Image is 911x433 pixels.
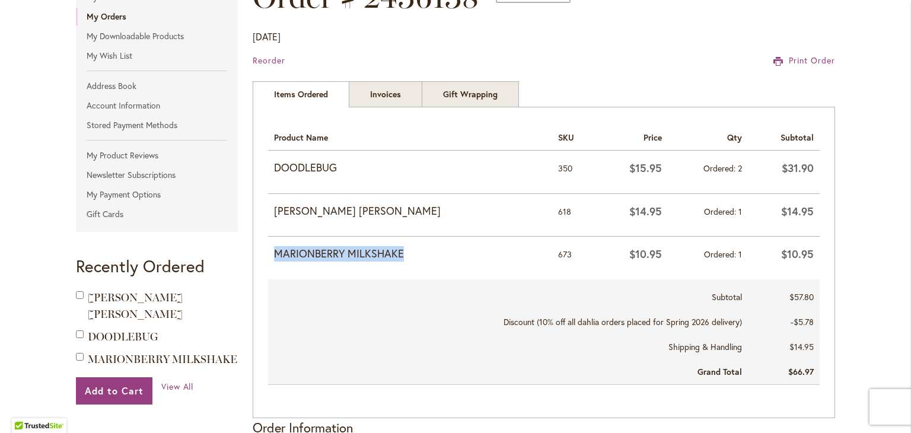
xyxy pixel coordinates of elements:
td: 673 [552,237,597,279]
th: Subtotal [268,279,748,310]
span: $14.95 [781,204,814,218]
strong: Recently Ordered [76,255,205,277]
a: Account Information [76,97,238,114]
a: Newsletter Subscriptions [76,166,238,184]
strong: [PERSON_NAME] [PERSON_NAME] [274,203,546,219]
iframe: Launch Accessibility Center [9,391,42,424]
a: Gift Cards [76,205,238,223]
span: Add to Cart [85,384,144,397]
span: 1 [738,206,742,217]
a: [PERSON_NAME] [PERSON_NAME] [88,291,183,321]
a: Gift Wrapping [422,81,519,107]
a: View All [161,381,194,393]
th: Qty [668,122,748,151]
a: Address Book [76,77,238,95]
strong: My Orders [87,11,126,22]
span: $10.95 [629,247,662,261]
a: My Downloadable Products [76,27,238,45]
strong: Grand Total [697,366,742,377]
a: Print Order [773,55,835,66]
a: My Orders [76,8,238,26]
span: $31.90 [782,161,814,175]
strong: DOODLEBUG [274,160,546,176]
a: DOODLEBUG [88,330,158,343]
th: Shipping & Handling [268,335,748,359]
a: Reorder [253,55,285,66]
span: View All [161,381,194,392]
span: Ordered [704,249,738,260]
th: SKU [552,122,597,151]
span: Print Order [789,55,835,66]
span: [DATE] [253,30,281,43]
a: My Payment Options [76,186,238,203]
th: Discount (10% off all dahlia orders placed for Spring 2026 delivery) [268,310,748,335]
th: Product Name [268,122,552,151]
span: $14.95 [629,204,662,218]
span: $66.97 [788,366,814,377]
span: Ordered [704,206,738,217]
span: 1 [738,249,742,260]
span: $57.80 [789,291,814,303]
a: MARIONBERRY MILKSHAKE [88,353,237,366]
span: $10.95 [781,247,814,261]
th: Price [597,122,667,151]
td: 618 [552,193,597,237]
span: Ordered [703,163,738,174]
span: $15.95 [629,161,662,175]
a: Invoices [349,81,422,107]
strong: Items Ordered [253,81,349,107]
a: My Wish List [76,47,238,65]
a: Stored Payment Methods [76,116,238,134]
th: Subtotal [748,122,820,151]
span: -$5.78 [791,316,814,327]
span: $14.95 [789,341,814,352]
span: 2 [738,163,742,174]
button: Add to Cart [76,377,152,405]
strong: MARIONBERRY MILKSHAKE [274,246,546,262]
td: 350 [552,151,597,193]
a: My Product Reviews [76,147,238,164]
